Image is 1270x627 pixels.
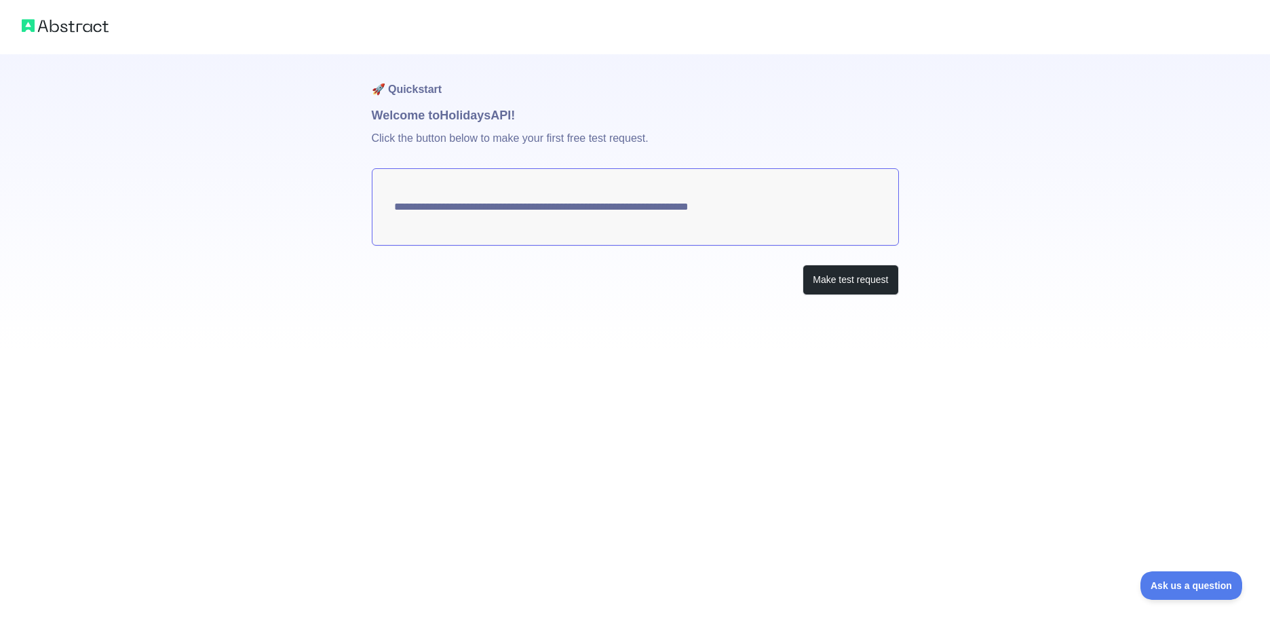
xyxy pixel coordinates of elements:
p: Click the button below to make your first free test request. [372,125,899,168]
iframe: Toggle Customer Support [1140,571,1243,600]
h1: 🚀 Quickstart [372,54,899,106]
button: Make test request [803,265,898,295]
h1: Welcome to Holidays API! [372,106,899,125]
img: Abstract logo [22,16,109,35]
